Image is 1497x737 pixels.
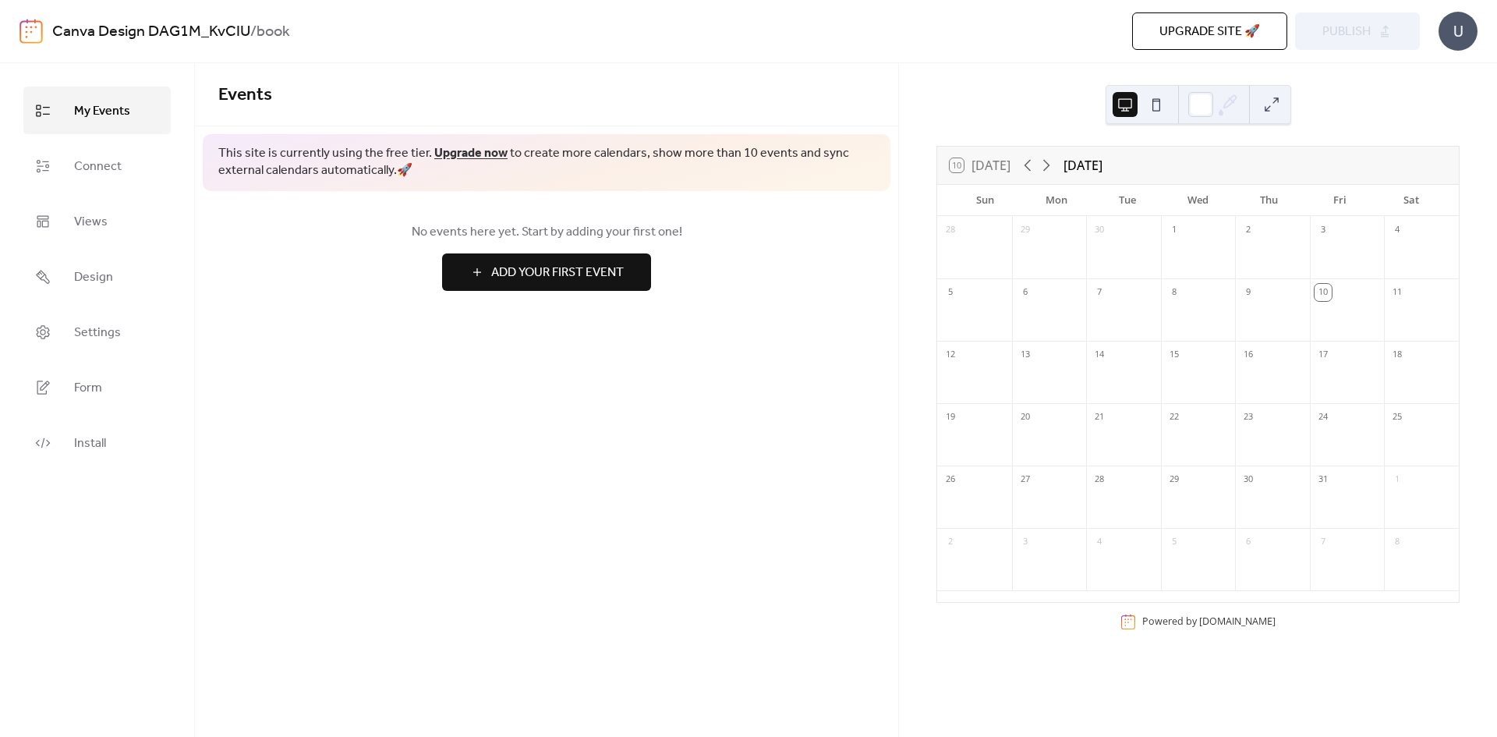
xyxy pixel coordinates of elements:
[1166,471,1183,488] div: 29
[1017,409,1034,426] div: 20
[1166,284,1183,301] div: 8
[942,284,959,301] div: 5
[1017,346,1034,363] div: 13
[1021,185,1092,216] div: Mon
[218,223,875,242] span: No events here yet. Start by adding your first one!
[1091,409,1108,426] div: 21
[1315,533,1332,551] div: 7
[1304,185,1375,216] div: Fri
[74,154,122,179] span: Connect
[23,197,171,245] a: Views
[1315,221,1332,239] div: 3
[1315,346,1332,363] div: 17
[1240,533,1257,551] div: 6
[442,253,651,291] button: Add Your First Event
[250,17,257,47] b: /
[23,308,171,356] a: Settings
[1017,533,1034,551] div: 3
[23,87,171,134] a: My Events
[1389,409,1406,426] div: 25
[74,431,106,455] span: Install
[257,17,290,47] b: book
[1017,284,1034,301] div: 6
[1315,409,1332,426] div: 24
[1159,23,1260,41] span: Upgrade site 🚀
[942,221,959,239] div: 28
[1166,533,1183,551] div: 5
[218,145,875,180] span: This site is currently using the free tier. to create more calendars, show more than 10 events an...
[23,253,171,300] a: Design
[74,99,130,123] span: My Events
[942,471,959,488] div: 26
[1315,471,1332,488] div: 31
[1375,185,1446,216] div: Sat
[1389,221,1406,239] div: 4
[1240,409,1257,426] div: 23
[1166,346,1183,363] div: 15
[1063,156,1102,175] div: [DATE]
[74,210,108,234] span: Views
[1389,471,1406,488] div: 1
[1240,346,1257,363] div: 16
[1132,12,1287,50] button: Upgrade site 🚀
[52,17,250,47] a: Canva Design DAG1M_KvCIU
[1240,284,1257,301] div: 9
[434,141,508,165] a: Upgrade now
[1142,615,1276,628] div: Powered by
[1233,185,1304,216] div: Thu
[1240,471,1257,488] div: 30
[1199,615,1276,628] a: [DOMAIN_NAME]
[491,264,624,282] span: Add Your First Event
[74,321,121,345] span: Settings
[74,265,113,289] span: Design
[1163,185,1233,216] div: Wed
[218,253,875,291] a: Add Your First Event
[1166,409,1183,426] div: 22
[1166,221,1183,239] div: 1
[1389,533,1406,551] div: 8
[942,409,959,426] div: 19
[1240,221,1257,239] div: 2
[1091,346,1108,363] div: 14
[1092,185,1163,216] div: Tue
[1389,284,1406,301] div: 11
[218,78,272,112] span: Events
[19,19,43,44] img: logo
[1439,12,1478,51] div: U
[23,142,171,190] a: Connect
[1017,471,1034,488] div: 27
[74,376,102,400] span: Form
[950,185,1021,216] div: Sun
[23,363,171,411] a: Form
[1091,284,1108,301] div: 7
[1017,221,1034,239] div: 29
[1091,533,1108,551] div: 4
[1091,471,1108,488] div: 28
[23,419,171,466] a: Install
[1091,221,1108,239] div: 30
[1389,346,1406,363] div: 18
[1315,284,1332,301] div: 10
[942,533,959,551] div: 2
[942,346,959,363] div: 12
